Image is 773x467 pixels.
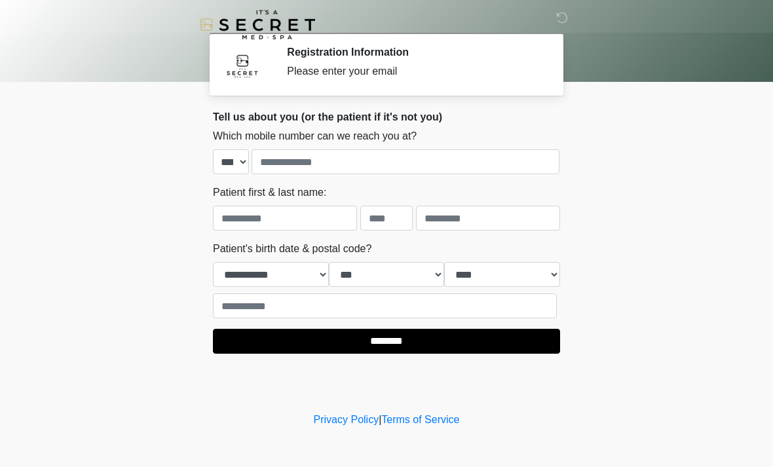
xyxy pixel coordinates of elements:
[213,128,417,144] label: Which mobile number can we reach you at?
[287,64,540,79] div: Please enter your email
[200,10,315,39] img: It's A Secret Med Spa Logo
[379,414,381,425] a: |
[381,414,459,425] a: Terms of Service
[287,46,540,58] h2: Registration Information
[213,241,371,257] label: Patient's birth date & postal code?
[314,414,379,425] a: Privacy Policy
[223,46,262,85] img: Agent Avatar
[213,185,326,200] label: Patient first & last name:
[213,111,560,123] h2: Tell us about you (or the patient if it's not you)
